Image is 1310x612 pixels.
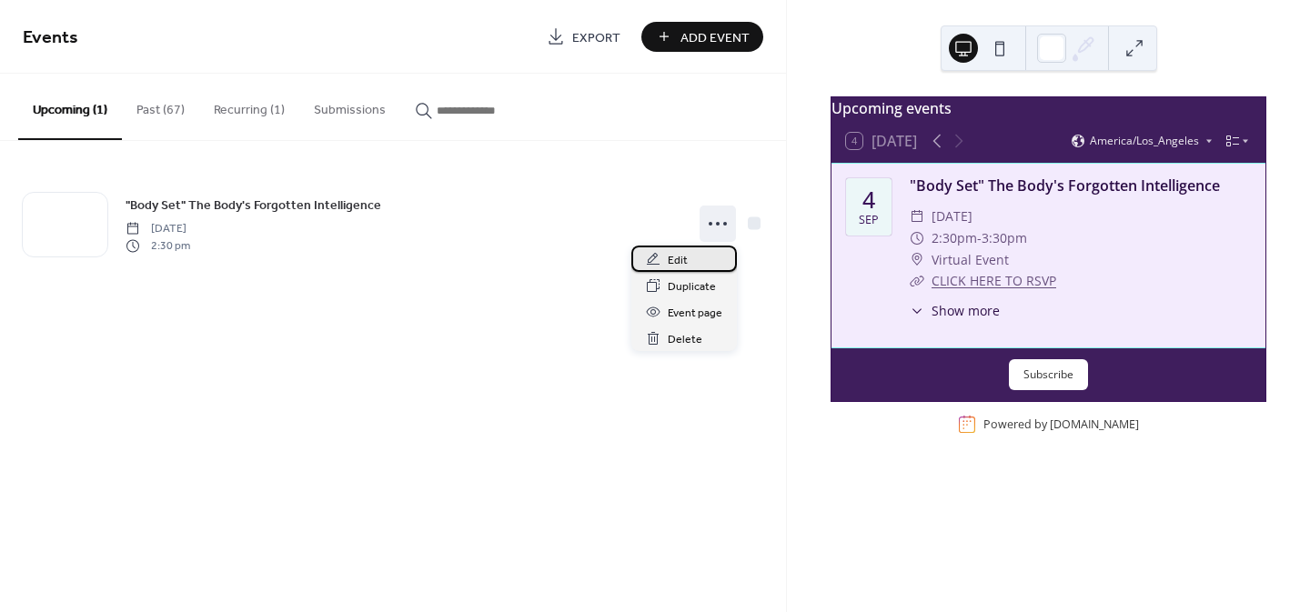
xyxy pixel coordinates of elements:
div: Powered by [983,416,1139,432]
button: Subscribe [1009,359,1088,390]
span: Event page [668,304,722,323]
span: Duplicate [668,277,716,296]
div: ​ [910,270,924,292]
button: Upcoming (1) [18,74,122,140]
span: America/Los_Angeles [1090,135,1199,146]
button: Recurring (1) [199,74,299,138]
div: ​ [910,249,924,271]
a: CLICK HERE TO RSVP [932,272,1056,289]
div: ​ [910,206,924,227]
span: 3:30pm [982,227,1027,249]
div: Upcoming events [831,97,1265,119]
span: 2:30pm [932,227,977,249]
a: "Body Set" The Body's Forgotten Intelligence [910,176,1220,196]
button: Past (67) [122,74,199,138]
span: Virtual Event [932,249,1009,271]
div: ​ [910,227,924,249]
span: [DATE] [932,206,972,227]
button: Add Event [641,22,763,52]
span: 2:30 pm [126,237,190,254]
span: Delete [668,330,702,349]
a: "Body Set" The Body's Forgotten Intelligence [126,195,381,216]
span: Export [572,28,620,47]
a: Export [533,22,634,52]
button: ​Show more [910,301,1000,320]
div: 4 [862,188,875,211]
span: - [977,227,982,249]
div: Sep [859,215,879,226]
a: [DOMAIN_NAME] [1050,416,1139,432]
span: Events [23,20,78,55]
span: "Body Set" The Body's Forgotten Intelligence [126,196,381,216]
span: Edit [668,251,688,270]
span: Add Event [680,28,750,47]
button: Submissions [299,74,400,138]
div: ​ [910,301,924,320]
span: [DATE] [126,221,190,237]
span: Show more [932,301,1000,320]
